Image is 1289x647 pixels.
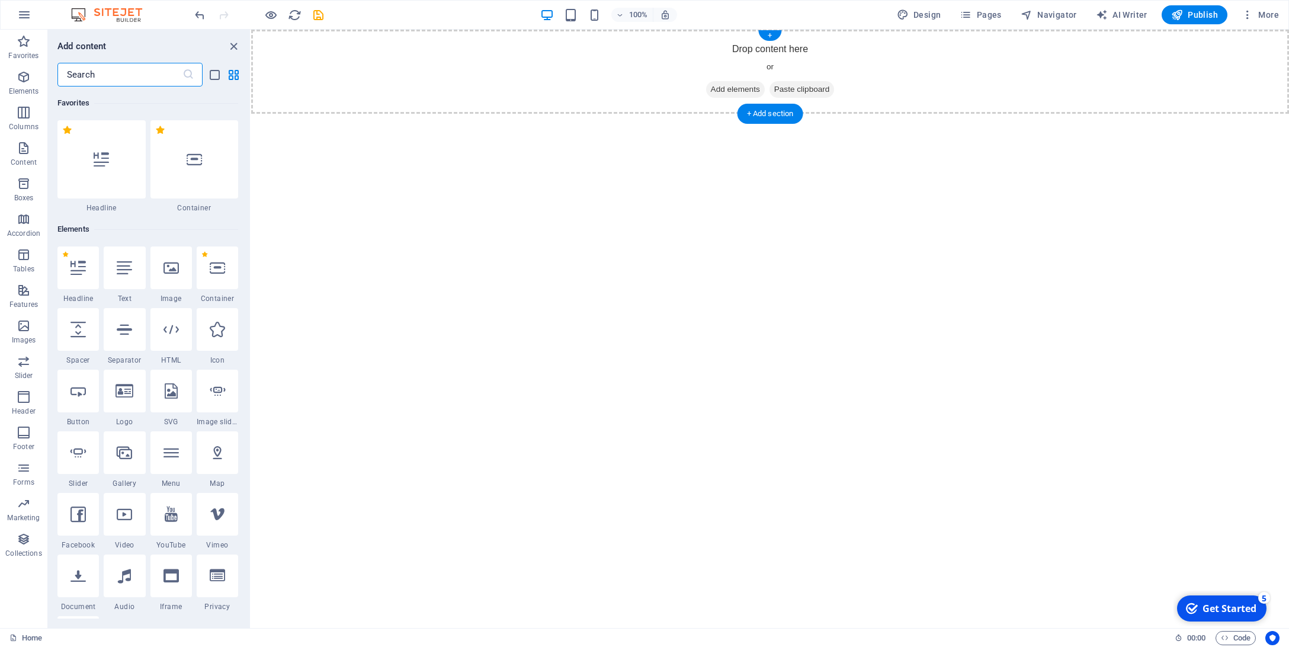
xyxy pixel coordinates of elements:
div: Audio [104,555,145,611]
div: Map [197,431,238,488]
div: Slider [57,431,99,488]
div: + Add section [738,104,803,124]
p: Forms [13,478,34,487]
span: Headline [57,294,99,303]
span: Icon [197,355,238,365]
div: Vimeo [197,493,238,550]
span: Logo [104,417,145,427]
span: Remove from favorites [201,251,208,258]
span: Facebook [57,540,99,550]
div: YouTube [150,493,192,550]
span: : [1195,633,1197,642]
span: Video [104,540,145,550]
span: Image [150,294,192,303]
span: Remove from favorites [62,125,72,135]
span: Separator [104,355,145,365]
span: Gallery [104,479,145,488]
a: Click to cancel selection. Double-click to open Pages [9,631,42,645]
p: Footer [13,442,34,451]
div: Iframe [150,555,192,611]
span: Text [104,294,145,303]
span: Image slider [197,417,238,427]
p: Elements [9,87,39,96]
p: Favorites [8,51,39,60]
span: Spacer [57,355,99,365]
span: Privacy [197,602,238,611]
span: Code [1221,631,1250,645]
span: Menu [150,479,192,488]
div: Headline [57,246,99,303]
button: Design [892,5,946,24]
span: Button [57,417,99,427]
span: Design [897,9,941,21]
div: Menu [150,431,192,488]
i: Undo: Delete elements (Ctrl+Z) [193,8,207,22]
div: Video [104,493,145,550]
button: More [1237,5,1284,24]
p: Boxes [14,193,34,203]
div: + [758,30,781,41]
span: Publish [1171,9,1218,21]
div: HTML [150,308,192,365]
span: Slider [57,479,99,488]
span: Navigator [1021,9,1077,21]
div: Button [57,370,99,427]
h6: Elements [57,222,238,236]
div: Container [197,246,238,303]
span: 00 00 [1187,631,1205,645]
div: Separator [104,308,145,365]
button: reload [287,8,302,22]
div: Get Started [29,11,83,24]
div: Get Started 5 items remaining, 0% complete [4,5,93,31]
button: close panel [226,39,241,53]
div: 5 [85,1,97,13]
span: Remove from favorites [155,125,165,135]
p: Header [12,406,36,416]
span: Paste clipboard [518,52,583,68]
img: Editor Logo [68,8,157,22]
span: YouTube [150,540,192,550]
button: undo [193,8,207,22]
p: Columns [9,122,39,132]
button: list-view [207,68,222,82]
div: Icon [197,308,238,365]
p: Slider [15,371,33,380]
div: Gallery [104,431,145,488]
span: Container [150,203,239,213]
div: Text [104,246,145,303]
p: Accordion [7,229,40,238]
i: Reload page [288,8,302,22]
p: Images [12,335,36,345]
div: Image [150,246,192,303]
span: AI Writer [1096,9,1147,21]
span: Pages [960,9,1001,21]
button: grid-view [226,68,241,82]
div: Document [57,555,99,611]
button: 100% [611,8,653,22]
div: Spacer [57,308,99,365]
div: Container [150,120,239,213]
span: Remove from favorites [62,251,69,258]
span: Map [197,479,238,488]
span: Headline [57,203,146,213]
span: HTML [150,355,192,365]
div: Headline [57,120,146,213]
h6: Favorites [57,96,238,110]
p: Content [11,158,37,167]
span: More [1242,9,1279,21]
button: Pages [955,5,1006,24]
h6: 100% [629,8,648,22]
span: Document [57,602,99,611]
p: Tables [13,264,34,274]
span: SVG [150,417,192,427]
div: Facebook [57,493,99,550]
button: AI Writer [1091,5,1152,24]
p: Marketing [7,513,40,523]
span: Iframe [150,602,192,611]
span: Container [197,294,238,303]
i: On resize automatically adjust zoom level to fit chosen device. [660,9,671,20]
p: Features [9,300,38,309]
div: Design (Ctrl+Alt+Y) [892,5,946,24]
button: Code [1216,631,1256,645]
div: Privacy [197,555,238,611]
